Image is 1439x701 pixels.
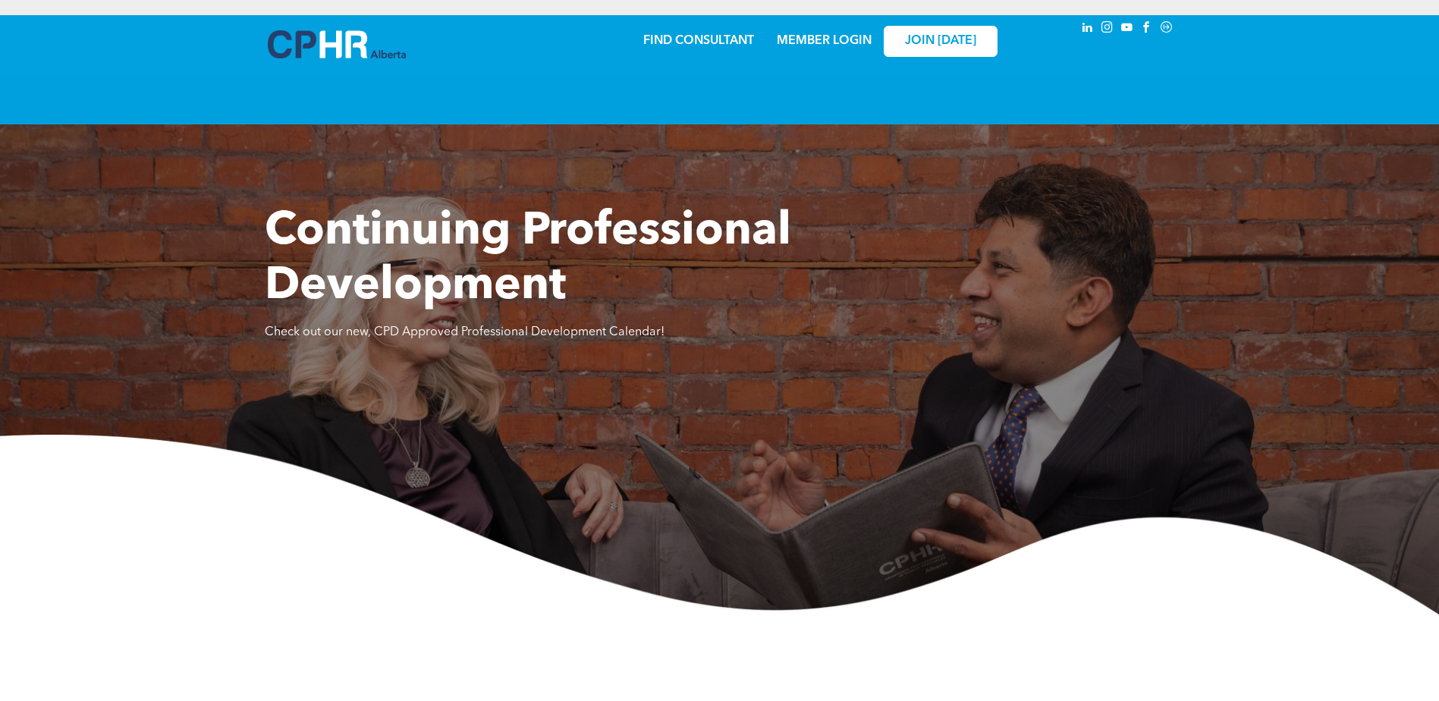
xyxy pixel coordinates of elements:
a: JOIN [DATE] [884,26,998,57]
a: facebook [1139,19,1155,39]
a: FIND CONSULTANT [643,35,754,47]
a: instagram [1099,19,1116,39]
a: MEMBER LOGIN [777,35,872,47]
span: Check out our new, CPD Approved Professional Development Calendar! [265,326,665,338]
a: Social network [1158,19,1175,39]
span: JOIN [DATE] [905,34,976,49]
a: youtube [1119,19,1136,39]
span: Continuing Professional Development [265,209,791,310]
img: A blue and white logo for cp alberta [268,30,406,58]
a: linkedin [1079,19,1096,39]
